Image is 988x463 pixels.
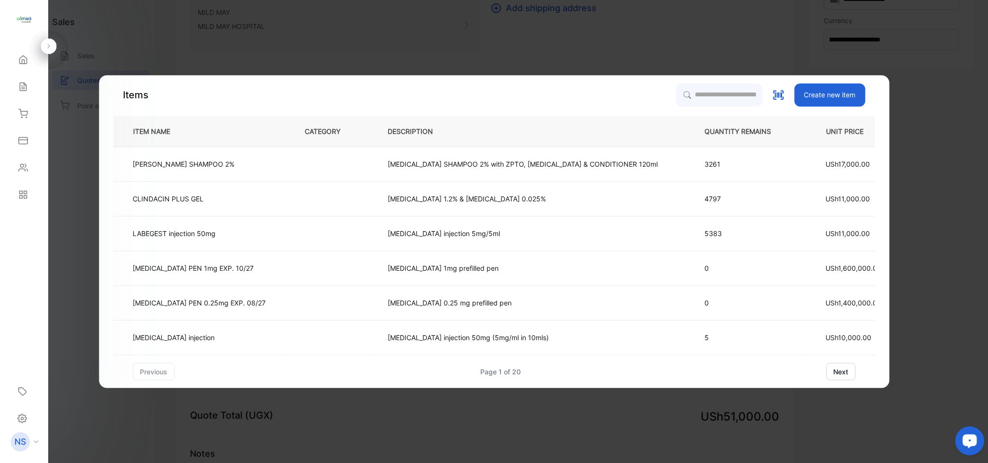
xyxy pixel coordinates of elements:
[818,126,904,136] p: UNIT PRICE
[704,159,786,169] p: 3261
[826,229,870,238] span: USh11,000.00
[704,332,786,343] p: 5
[826,363,855,380] button: next
[388,263,499,273] p: [MEDICAL_DATA] 1mg prefilled pen
[133,194,203,204] p: CLINDACIN PLUS GEL
[133,332,215,343] p: [MEDICAL_DATA] injection
[305,126,356,136] p: CATEGORY
[133,298,266,308] p: [MEDICAL_DATA] PEN 0.25mg EXP. 08/27
[14,436,26,448] p: NS
[704,298,786,308] p: 0
[480,367,521,377] div: Page 1 of 20
[704,263,786,273] p: 0
[133,263,254,273] p: [MEDICAL_DATA] PEN 1mg EXP. 10/27
[826,264,881,272] span: USh1,600,000.00
[388,332,549,343] p: [MEDICAL_DATA] injection 50mg (5mg/ml in 10mls)
[826,195,870,203] span: USh11,000.00
[388,228,500,238] p: [MEDICAL_DATA] injection 5mg/5ml
[704,228,786,238] p: 5383
[947,423,988,463] iframe: LiveChat chat widget
[704,126,786,136] p: QUANTITY REMAINS
[133,159,234,169] p: [PERSON_NAME] SHAMPOO 2%
[388,194,546,204] p: [MEDICAL_DATA] 1.2% & [MEDICAL_DATA] 0.025%
[133,363,175,380] button: previous
[123,88,149,102] p: Items
[129,126,186,136] p: ITEM NAME
[17,13,31,27] img: logo
[826,299,881,307] span: USh1,400,000.00
[704,194,786,204] p: 4797
[388,298,512,308] p: [MEDICAL_DATA] 0.25 mg prefilled pen
[826,333,871,342] span: USh10,000.00
[133,228,216,238] p: LABEGEST injection 50mg
[388,159,658,169] p: [MEDICAL_DATA] SHAMPOO 2% with ZPTO, [MEDICAL_DATA] & CONDITIONER 120ml
[794,83,865,106] button: Create new item
[826,160,870,168] span: USh17,000.00
[388,126,448,136] p: DESCRIPTION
